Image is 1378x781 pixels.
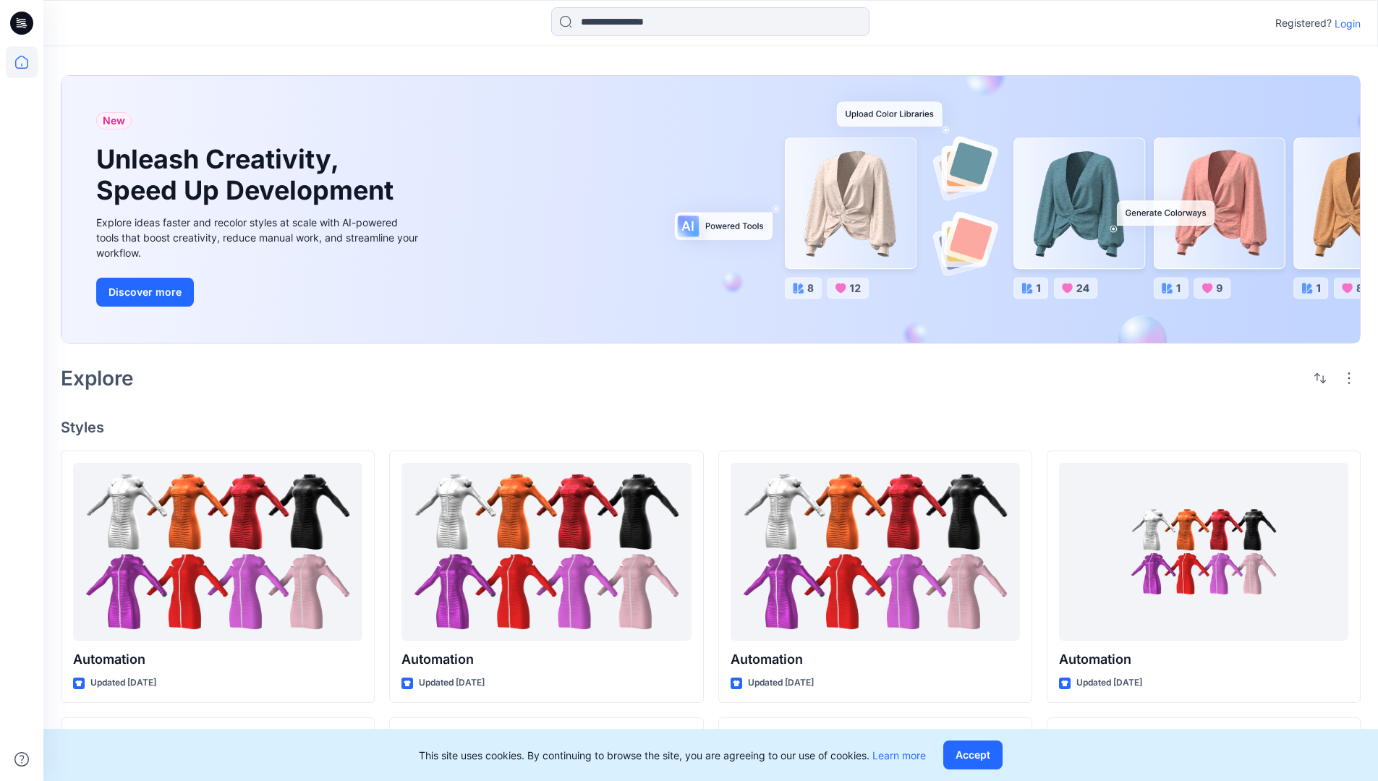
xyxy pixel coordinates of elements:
[748,675,814,691] p: Updated [DATE]
[1275,14,1332,32] p: Registered?
[1059,463,1348,641] a: Automation
[872,749,926,761] a: Learn more
[1059,649,1348,670] p: Automation
[1076,675,1142,691] p: Updated [DATE]
[1335,16,1361,31] p: Login
[96,215,422,260] div: Explore ideas faster and recolor styles at scale with AI-powered tools that boost creativity, red...
[73,649,362,670] p: Automation
[401,649,691,670] p: Automation
[401,463,691,641] a: Automation
[731,463,1020,641] a: Automation
[96,278,194,307] button: Discover more
[61,419,1361,436] h4: Styles
[61,367,134,390] h2: Explore
[419,675,485,691] p: Updated [DATE]
[96,278,422,307] a: Discover more
[943,741,1003,769] button: Accept
[419,748,926,763] p: This site uses cookies. By continuing to browse the site, you are agreeing to our use of cookies.
[96,144,400,206] h1: Unleash Creativity, Speed Up Development
[103,112,125,129] span: New
[90,675,156,691] p: Updated [DATE]
[731,649,1020,670] p: Automation
[73,463,362,641] a: Automation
